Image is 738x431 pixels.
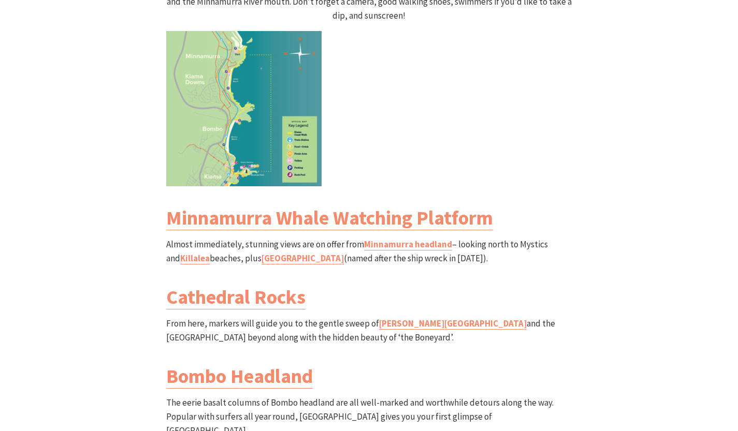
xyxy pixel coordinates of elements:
[166,31,322,186] img: Kiama Coast Walk North Section
[166,237,572,265] p: Almost immediately, stunning views are on offer from – looking north to Mystics and beaches, plus...
[262,252,344,264] a: [GEOGRAPHIC_DATA]
[166,364,313,389] a: Bombo Headland
[166,285,306,309] a: Cathedral Rocks
[166,205,493,230] a: Minnamurra Whale Watching Platform
[180,252,210,264] a: Killalea
[166,317,572,345] p: From here, markers will guide you to the gentle sweep of and the [GEOGRAPHIC_DATA] beyond along w...
[379,318,527,330] a: [PERSON_NAME][GEOGRAPHIC_DATA]
[364,239,452,250] a: Minnamurra headland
